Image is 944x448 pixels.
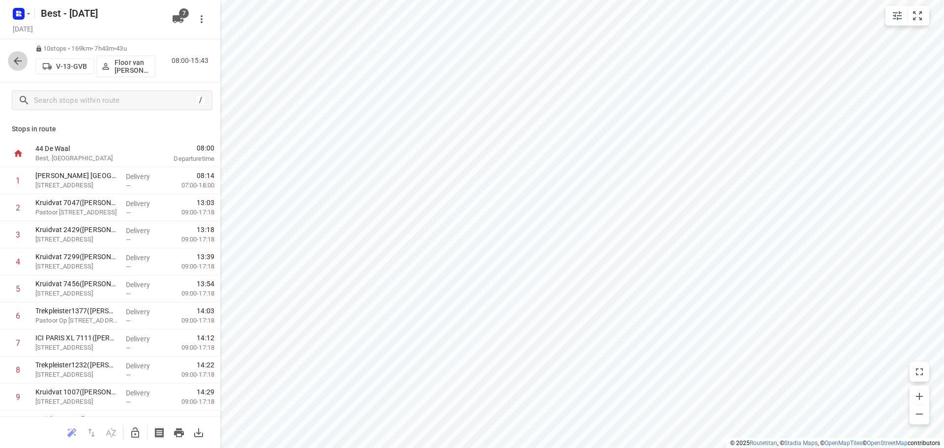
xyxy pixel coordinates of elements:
p: Pastoor Vullinghsplein 44a, Sevenum [35,208,118,217]
button: Floor van [PERSON_NAME] (Best) [96,56,155,77]
div: 7 [16,338,20,348]
div: 2 [16,203,20,212]
button: Map settings [887,6,907,26]
span: — [126,317,131,325]
p: 09:00-17:18 [166,370,214,380]
a: Stadia Maps [784,440,818,447]
p: Delivery [126,226,162,236]
a: OpenStreetMap [867,440,908,447]
p: Delivery [126,253,162,263]
p: Stops in route [12,124,208,134]
span: Reverse route [82,427,101,437]
div: 4 [16,257,20,267]
p: Delivery [126,307,162,317]
p: 09:00-17:18 [166,316,214,326]
p: Michelangelolaan 2, Eindhoven [35,180,118,190]
p: Kruidvat 7299(A.S. Watson - Actie Kruidvat) [35,252,118,262]
span: — [126,263,131,270]
p: Kruidvat 1007(A.S. Watson - Actie Kruidvat) [35,387,118,397]
span: 08:14 [197,171,214,180]
h5: Project date [9,23,37,34]
span: 13:18 [197,225,214,235]
p: Delivery [126,199,162,209]
button: More [192,9,211,29]
button: V-13-GVB [35,59,94,74]
p: Kruidvat 2429(A.S. Watson - Actie Kruidvat) [35,225,118,235]
p: [STREET_ADDRESS] [35,343,118,353]
span: Reoptimize route [62,427,82,437]
div: 6 [16,311,20,321]
div: / [195,95,206,106]
p: Best, [GEOGRAPHIC_DATA] [35,153,138,163]
div: 8 [16,365,20,375]
p: Delivery [126,361,162,371]
p: Delivery [126,388,162,398]
p: Trekpleister1232(A.S. Watson - Actie Trekpleister) [35,360,118,370]
span: 14:22 [197,360,214,370]
p: Sint Lambertusplein 3, Horst [35,235,118,244]
span: 14:41 [197,414,214,424]
p: Delivery [126,172,162,181]
span: — [126,398,131,406]
p: Delivery [126,415,162,425]
p: 10 stops • 169km • 7h43m [35,44,155,54]
p: Delivery [126,280,162,290]
p: Departure time [149,154,214,164]
button: 7 [168,9,188,29]
span: 14:12 [197,333,214,343]
div: small contained button group [885,6,929,26]
span: 13:54 [197,279,214,289]
div: 1 [16,176,20,185]
span: — [126,236,131,243]
span: 13:03 [197,198,214,208]
p: 09:00-17:18 [166,208,214,217]
span: Print route [169,427,189,437]
p: Pastoor Op Heijstraat 57, Venlo [35,316,118,326]
span: Download route [189,427,208,437]
li: © 2025 , © , © © contributors [730,440,940,447]
p: [STREET_ADDRESS] [35,262,118,271]
span: 13:39 [197,252,214,262]
p: [STREET_ADDRESS] [35,289,118,299]
p: 09:00-17:18 [166,397,214,407]
p: Trekpleister1377(A.S. Watson - Actie Trekpleister) [35,306,118,316]
span: 7 [179,8,189,18]
p: 44 De Waal [35,144,138,153]
p: [STREET_ADDRESS] [35,370,118,380]
p: ICI PARIS XL 7111(A.S. Watson - Actie ICI Paris) [35,333,118,343]
span: 14:29 [197,387,214,397]
span: Print shipping labels [149,427,169,437]
p: 09:00-17:18 [166,235,214,244]
span: — [126,290,131,298]
p: Catharina Ziekenhuis Eindhoven(Maaike & Daisy) [35,171,118,180]
h5: Rename [37,5,164,21]
span: — [126,344,131,352]
span: Sort by time window [101,427,121,437]
p: Floor van Donzel (Best) [115,59,151,74]
span: 14:03 [197,306,214,316]
span: — [126,209,131,216]
span: 43u [116,45,126,52]
p: 09:00-17:18 [166,262,214,271]
p: Kloosterstraat 33, Blerick [35,397,118,407]
p: Kruidvat 7456(A.S. Watson - Actie Kruidvat) [35,279,118,289]
span: — [126,182,131,189]
a: Routetitan [750,440,777,447]
div: 9 [16,392,20,402]
input: Search stops within route [34,93,195,108]
span: — [126,371,131,379]
span: • [114,45,116,52]
p: Delivery [126,334,162,344]
a: OpenMapTiles [825,440,862,447]
button: Unlock route [125,423,145,443]
p: Kruidvat 7047(A.S. Watson - Actie Kruidvat) [35,198,118,208]
span: 08:00 [149,143,214,153]
p: 09:00-17:18 [166,343,214,353]
p: Kruidvat 3344(A.S. Watson - Actie Kruidvat) [35,414,118,424]
div: 3 [16,230,20,239]
button: Fit zoom [908,6,927,26]
p: 09:00-17:18 [166,289,214,299]
p: V-13-GVB [56,62,87,70]
p: 07:00-18:00 [166,180,214,190]
p: 08:00-15:43 [172,56,212,66]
